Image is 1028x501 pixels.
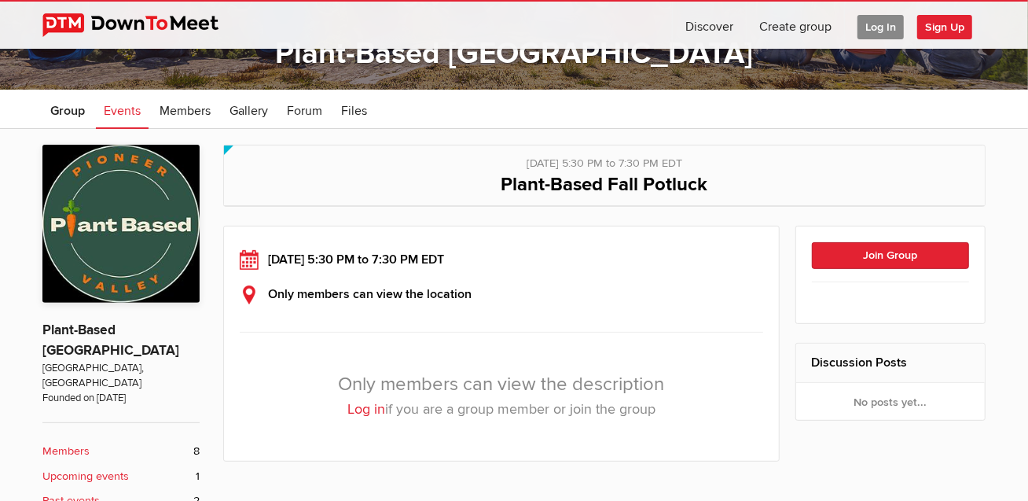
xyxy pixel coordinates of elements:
a: Events [96,90,149,129]
b: Members [42,443,90,460]
span: Events [104,103,141,119]
a: Members [152,90,218,129]
a: Discussion Posts [812,355,908,370]
a: Log in [347,400,385,418]
a: Gallery [222,90,276,129]
a: Forum [279,90,330,129]
span: Plant-Based Fall Potluck [501,173,708,196]
img: Plant-Based Pioneer Valley [42,145,200,303]
a: Discover [673,2,746,49]
span: 8 [193,443,200,460]
a: Members 8 [42,443,200,460]
span: Sign Up [917,15,972,39]
div: [DATE] 5:30 PM to 7:30 PM EDT [240,146,969,172]
span: Files [341,103,367,119]
span: Log In [857,15,904,39]
span: Gallery [229,103,268,119]
a: Create group [747,2,844,49]
a: Files [333,90,375,129]
div: No posts yet... [796,383,986,421]
div: Only members can view the description [240,345,763,445]
a: Plant-Based [GEOGRAPHIC_DATA] [42,322,179,359]
a: Log In [845,2,916,49]
span: 1 [196,468,200,485]
a: Plant-Based [GEOGRAPHIC_DATA] [275,35,753,72]
a: Group [42,90,93,129]
span: Forum [287,103,322,119]
button: Join Group [812,242,970,269]
b: Upcoming events [42,468,129,485]
a: Upcoming events 1 [42,468,200,485]
span: Founded on [DATE] [42,391,200,406]
p: if you are a group member or join the group [265,399,738,420]
b: Only members can view the location [268,286,472,302]
span: [GEOGRAPHIC_DATA], [GEOGRAPHIC_DATA] [42,361,200,392]
span: Members [160,103,211,119]
span: Group [50,103,85,119]
img: DownToMeet [42,13,243,37]
div: [DATE] 5:30 PM to 7:30 PM EDT [240,250,763,269]
a: Sign Up [917,2,985,49]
